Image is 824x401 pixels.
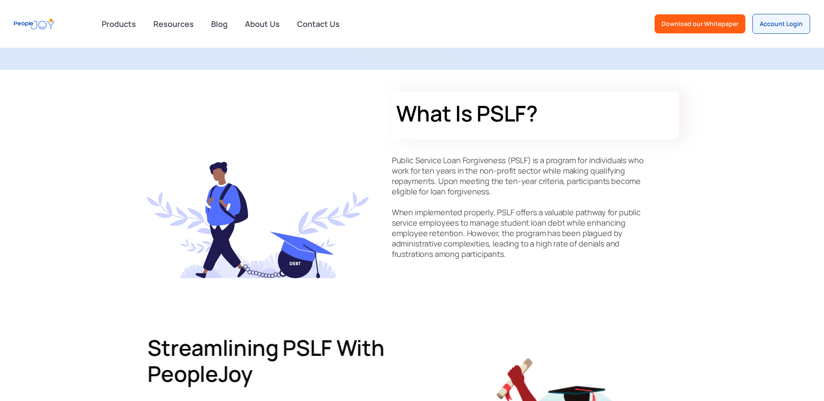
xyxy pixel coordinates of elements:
[396,100,645,126] h2: What is PSLF?
[292,14,345,33] a: Contact Us
[392,155,660,259] p: Public Service Loan Forgiveness (PSLF) is a program for individuals who work for ten years in the...
[655,14,745,33] a: Download our Whitepaper
[145,96,370,278] img: Improve-Your-Employee-Retention-Rate-PeopleJoy
[760,20,803,28] div: Account Login
[752,14,810,34] a: Account Login
[96,15,141,33] div: Products
[14,14,55,34] a: home
[662,20,738,28] div: Download our Whitepaper
[148,14,199,33] a: Resources
[206,14,233,33] a: Blog
[147,335,396,387] h2: Streamlining PSLF with PeopleJoy
[240,14,285,33] a: About Us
